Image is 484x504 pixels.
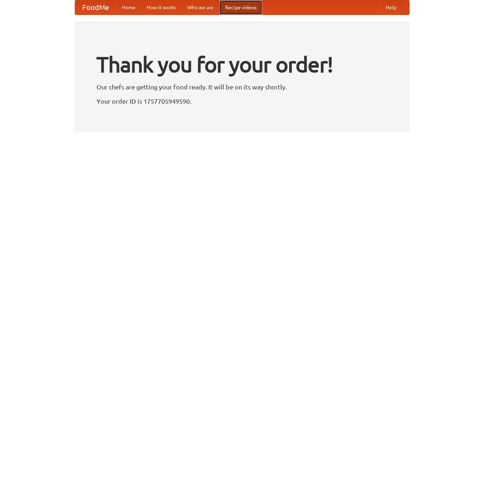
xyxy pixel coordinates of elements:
[219,0,262,15] a: Recipe videos
[116,0,141,15] a: Home
[97,47,388,82] h1: Thank you for your order!
[97,82,388,92] p: Our chefs are getting your food ready. It will be on its way shortly.
[97,96,388,106] p: Your order ID is 1757705949590.
[75,0,116,15] a: FoodMe
[141,0,182,15] a: How it works
[380,0,402,15] a: Help
[182,0,219,15] a: Who we are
